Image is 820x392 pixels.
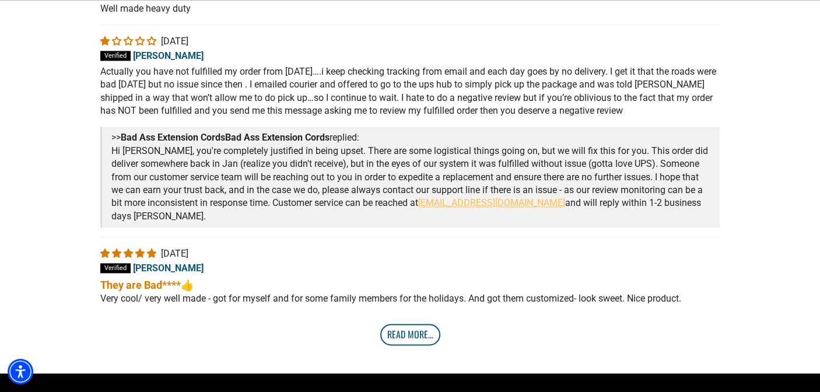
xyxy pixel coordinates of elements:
a: Read More... [380,324,440,345]
b: Bad Ass Extension Cords [121,132,330,143]
span: [PERSON_NAME] [133,262,204,273]
b: They are Bad 👍 [100,278,720,292]
span: [PERSON_NAME] [133,50,204,61]
span: [DATE] [161,36,188,47]
p: Hi [PERSON_NAME], you're completely justified in being upset. There are some logistical things go... [111,145,710,223]
div: Accessibility Menu [8,359,33,384]
p: Well made heavy duty [100,2,720,15]
p: Very cool/ very well made - got for myself and for some family members for the holidays. And got ... [100,292,720,305]
span: 5 star review [100,248,159,259]
span: 1 star review [100,36,159,47]
p: Actually you have not fulfilled my order from [DATE]….i keep checking tracking from email and eac... [100,65,720,118]
div: >> replied: [111,127,710,144]
a: [EMAIL_ADDRESS][DOMAIN_NAME] [418,197,565,208]
span: [DATE] [161,248,188,259]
